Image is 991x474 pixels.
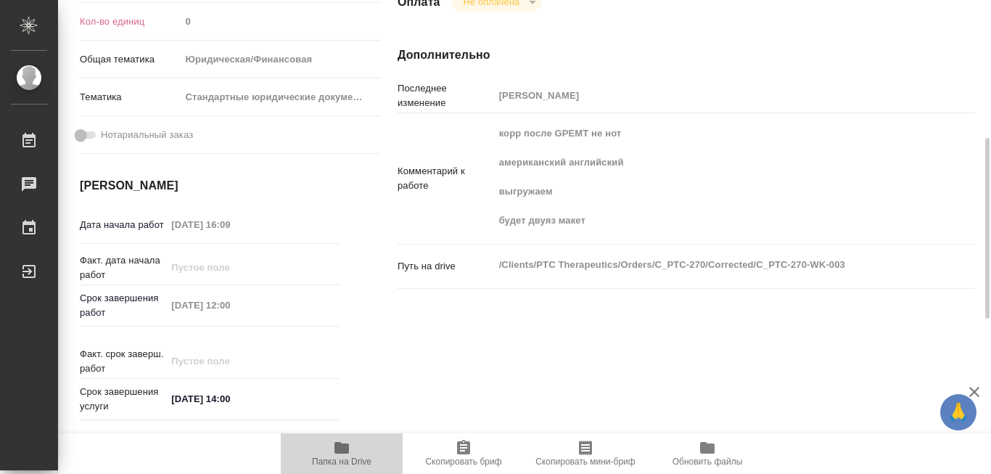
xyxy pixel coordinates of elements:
[312,457,371,467] span: Папка на Drive
[180,11,381,32] input: Пустое поле
[80,52,180,67] p: Общая тематика
[180,85,381,110] div: Стандартные юридические документы, договоры, уставы
[398,164,494,193] p: Комментарий к работе
[403,433,525,474] button: Скопировать бриф
[80,15,180,29] p: Кол-во единиц
[281,433,403,474] button: Папка на Drive
[80,253,166,282] p: Факт. дата начала работ
[80,385,166,414] p: Срок завершения услуги
[535,457,635,467] span: Скопировать мини-бриф
[80,90,180,105] p: Тематика
[425,457,501,467] span: Скопировать бриф
[398,259,494,274] p: Путь на drive
[166,351,293,372] input: Пустое поле
[646,433,768,474] button: Обновить файлы
[940,394,976,430] button: 🙏
[398,81,494,110] p: Последнее изменение
[166,388,293,409] input: ✎ Введи что-нибудь
[80,177,340,195] h4: [PERSON_NAME]
[101,128,193,142] span: Нотариальный заказ
[494,121,927,233] textarea: корр после GPEMT не нот американский английский выгружаем будет двуяз макет
[494,253,927,277] textarea: /Clients/PTC Therapeutics/Orders/C_PTC-270/Corrected/C_PTC-270-WK-003
[946,397,971,428] span: 🙏
[494,85,927,106] input: Пустое поле
[166,257,293,278] input: Пустое поле
[673,457,743,467] span: Обновить файлы
[166,295,293,316] input: Пустое поле
[180,47,381,72] div: Юридическая/Финансовая
[166,214,293,235] input: Пустое поле
[80,347,166,376] p: Факт. срок заверш. работ
[525,433,646,474] button: Скопировать мини-бриф
[398,46,975,64] h4: Дополнительно
[80,218,166,232] p: Дата начала работ
[80,291,166,320] p: Срок завершения работ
